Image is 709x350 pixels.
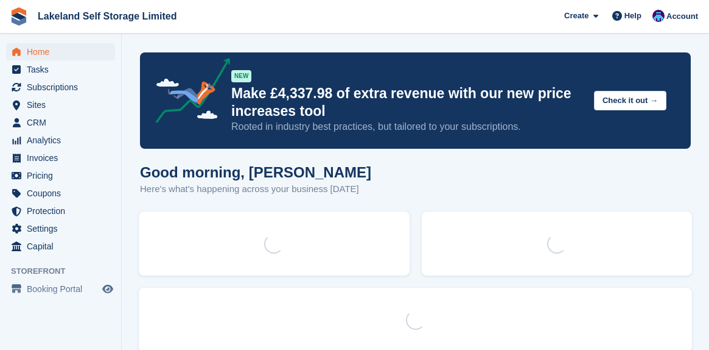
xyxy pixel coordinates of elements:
[145,58,231,127] img: price-adjustments-announcement-icon-8257ccfd72463d97f412b2fc003d46551f7dbcb40ab6d574587a9cd5c0d94...
[27,114,100,131] span: CRM
[27,220,100,237] span: Settings
[6,79,115,96] a: menu
[10,7,28,26] img: stora-icon-8386f47178a22dfd0bd8f6a31ec36ba5ce8667c1dd55bd0f319d3a0aa187defe.svg
[231,120,584,134] p: Rooted in industry best practices, but tailored to your subscriptions.
[6,149,115,166] a: menu
[33,6,182,26] a: Lakeland Self Storage Limited
[27,79,100,96] span: Subscriptions
[6,167,115,184] a: menu
[6,43,115,60] a: menu
[27,167,100,184] span: Pricing
[6,238,115,255] a: menu
[27,43,100,60] span: Home
[27,132,100,149] span: Analytics
[231,85,584,120] p: Make £4,337.98 of extra revenue with our new price increases tool
[6,220,115,237] a: menu
[624,10,641,22] span: Help
[6,114,115,131] a: menu
[140,182,371,196] p: Here's what's happening across your business [DATE]
[564,10,589,22] span: Create
[666,10,698,23] span: Account
[11,265,121,277] span: Storefront
[6,96,115,113] a: menu
[140,164,371,180] h1: Good morning, [PERSON_NAME]
[652,10,665,22] img: David Dickson
[100,282,115,296] a: Preview store
[27,185,100,202] span: Coupons
[6,132,115,149] a: menu
[27,96,100,113] span: Sites
[6,280,115,298] a: menu
[6,61,115,78] a: menu
[6,185,115,202] a: menu
[6,202,115,220] a: menu
[27,149,100,166] span: Invoices
[27,202,100,220] span: Protection
[27,61,100,78] span: Tasks
[231,70,251,82] div: NEW
[594,91,666,111] button: Check it out →
[27,238,100,255] span: Capital
[27,280,100,298] span: Booking Portal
